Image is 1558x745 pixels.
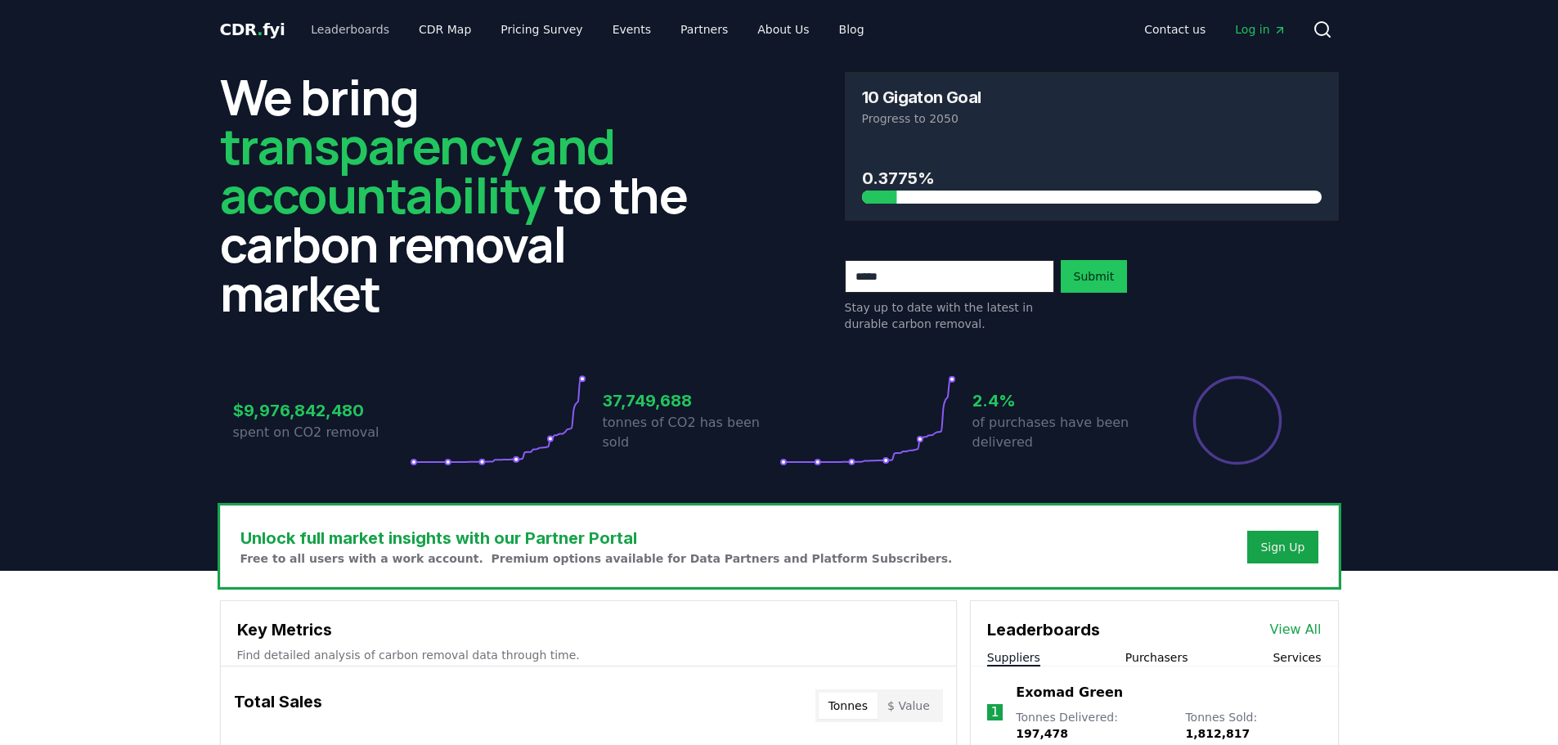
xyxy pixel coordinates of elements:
h2: We bring to the carbon removal market [220,72,714,317]
button: Tonnes [819,693,878,719]
a: Leaderboards [298,15,402,44]
a: Partners [667,15,741,44]
a: Blog [826,15,878,44]
h3: $9,976,842,480 [233,398,410,423]
a: CDR.fyi [220,18,285,41]
p: 1 [990,702,999,722]
h3: Unlock full market insights with our Partner Portal [240,526,953,550]
button: Sign Up [1247,531,1318,563]
span: . [257,20,263,39]
h3: Leaderboards [987,617,1100,642]
p: Free to all users with a work account. Premium options available for Data Partners and Platform S... [240,550,953,567]
div: Percentage of sales delivered [1192,375,1283,466]
p: Progress to 2050 [862,110,1322,127]
h3: 0.3775% [862,166,1322,191]
button: Services [1273,649,1321,666]
a: Events [599,15,664,44]
button: Purchasers [1125,649,1188,666]
p: Tonnes Sold : [1185,709,1321,742]
span: CDR fyi [220,20,285,39]
a: Pricing Survey [487,15,595,44]
span: Log in [1235,21,1286,38]
button: $ Value [878,693,940,719]
p: Stay up to date with the latest in durable carbon removal. [845,299,1054,332]
p: of purchases have been delivered [972,413,1149,452]
p: Tonnes Delivered : [1016,709,1169,742]
button: Submit [1061,260,1128,293]
p: tonnes of CO2 has been sold [603,413,779,452]
h3: 2.4% [972,388,1149,413]
span: 197,478 [1016,727,1068,740]
span: 1,812,817 [1185,727,1250,740]
p: Find detailed analysis of carbon removal data through time. [237,647,940,663]
p: spent on CO2 removal [233,423,410,442]
a: About Us [744,15,822,44]
button: Suppliers [987,649,1040,666]
a: Log in [1222,15,1299,44]
nav: Main [298,15,877,44]
a: View All [1270,620,1322,640]
h3: Total Sales [234,689,322,722]
h3: 37,749,688 [603,388,779,413]
nav: Main [1131,15,1299,44]
h3: Key Metrics [237,617,940,642]
a: Exomad Green [1016,683,1123,702]
a: Contact us [1131,15,1219,44]
h3: 10 Gigaton Goal [862,89,981,105]
span: transparency and accountability [220,112,615,228]
a: Sign Up [1260,539,1304,555]
a: CDR Map [406,15,484,44]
